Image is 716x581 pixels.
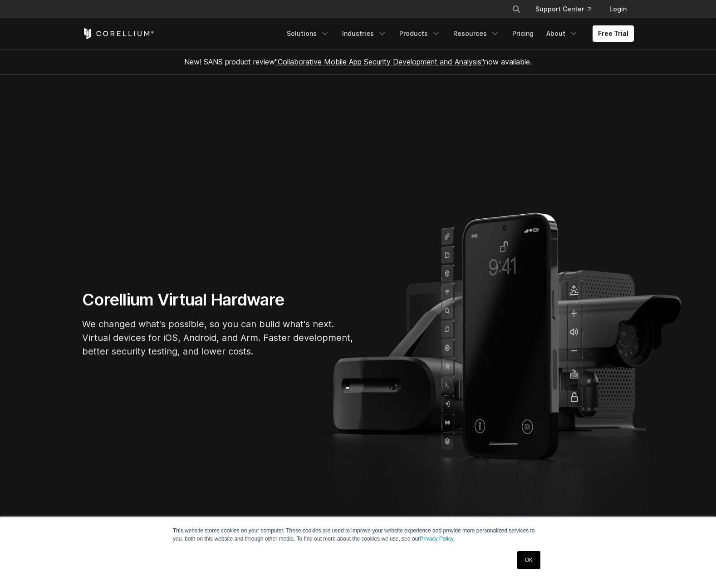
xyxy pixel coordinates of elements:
p: This website stores cookies on your computer. These cookies are used to improve your website expe... [173,527,543,543]
a: Login [602,1,634,17]
a: Industries [337,25,392,42]
a: Pricing [507,25,539,42]
a: OK [517,551,540,569]
a: About [541,25,584,42]
span: New! SANS product review now available. [184,57,532,66]
a: Corellium Home [82,28,154,39]
a: Products [394,25,446,42]
a: "Collaborative Mobile App Security Development and Analysis" [275,57,484,66]
div: Navigation Menu [501,1,634,17]
a: Resources [448,25,505,42]
a: Support Center [528,1,598,17]
div: Navigation Menu [281,25,634,42]
p: We changed what's possible, so you can build what's next. Virtual devices for iOS, Android, and A... [82,317,354,358]
h1: Corellium Virtual Hardware [82,290,354,310]
button: Search [508,1,525,17]
a: Privacy Policy. [420,536,455,542]
a: Solutions [281,25,335,42]
a: Free Trial [593,25,634,42]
